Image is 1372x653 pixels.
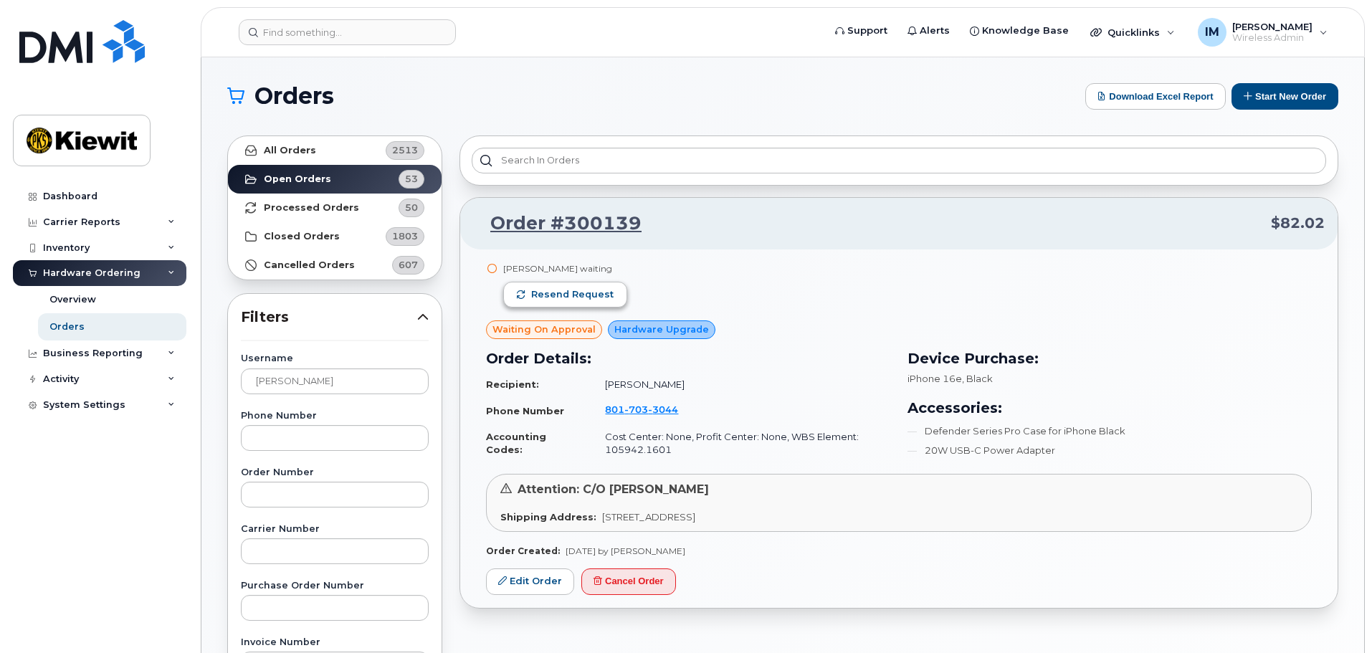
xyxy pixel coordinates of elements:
[486,348,890,369] h3: Order Details:
[1232,83,1338,110] button: Start New Order
[241,638,429,647] label: Invoice Number
[492,323,596,336] span: Waiting On Approval
[241,354,429,363] label: Username
[1310,591,1361,642] iframe: Messenger Launcher
[264,173,331,185] strong: Open Orders
[486,405,564,416] strong: Phone Number
[581,568,676,595] button: Cancel Order
[1271,213,1325,234] span: $82.02
[486,378,539,390] strong: Recipient:
[500,511,596,523] strong: Shipping Address:
[531,288,614,301] span: Resend request
[473,211,642,237] a: Order #300139
[605,404,678,415] span: 801
[605,404,695,415] a: 8017033044
[486,568,574,595] a: Edit Order
[241,411,429,421] label: Phone Number
[264,202,359,214] strong: Processed Orders
[392,229,418,243] span: 1803
[907,373,962,384] span: iPhone 16e
[602,511,695,523] span: [STREET_ADDRESS]
[1085,83,1226,110] button: Download Excel Report
[907,424,1312,438] li: Defender Series Pro Case for iPhone Black
[241,468,429,477] label: Order Number
[592,424,890,462] td: Cost Center: None, Profit Center: None, WBS Element: 105942.1601
[392,143,418,157] span: 2513
[228,165,442,194] a: Open Orders53
[254,85,334,107] span: Orders
[228,222,442,251] a: Closed Orders1803
[624,404,648,415] span: 703
[503,282,627,308] button: Resend request
[228,194,442,222] a: Processed Orders50
[399,258,418,272] span: 607
[518,482,709,496] span: Attention: C/O [PERSON_NAME]
[566,545,685,556] span: [DATE] by [PERSON_NAME]
[472,148,1326,173] input: Search in orders
[405,201,418,214] span: 50
[592,372,890,397] td: [PERSON_NAME]
[241,581,429,591] label: Purchase Order Number
[264,231,340,242] strong: Closed Orders
[962,373,993,384] span: , Black
[486,545,560,556] strong: Order Created:
[614,323,709,336] span: Hardware Upgrade
[503,262,627,275] div: [PERSON_NAME] waiting
[264,259,355,271] strong: Cancelled Orders
[486,431,546,456] strong: Accounting Codes:
[907,348,1312,369] h3: Device Purchase:
[264,145,316,156] strong: All Orders
[241,307,417,328] span: Filters
[907,397,1312,419] h3: Accessories:
[907,444,1312,457] li: 20W USB-C Power Adapter
[228,136,442,165] a: All Orders2513
[241,525,429,534] label: Carrier Number
[405,172,418,186] span: 53
[648,404,678,415] span: 3044
[228,251,442,280] a: Cancelled Orders607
